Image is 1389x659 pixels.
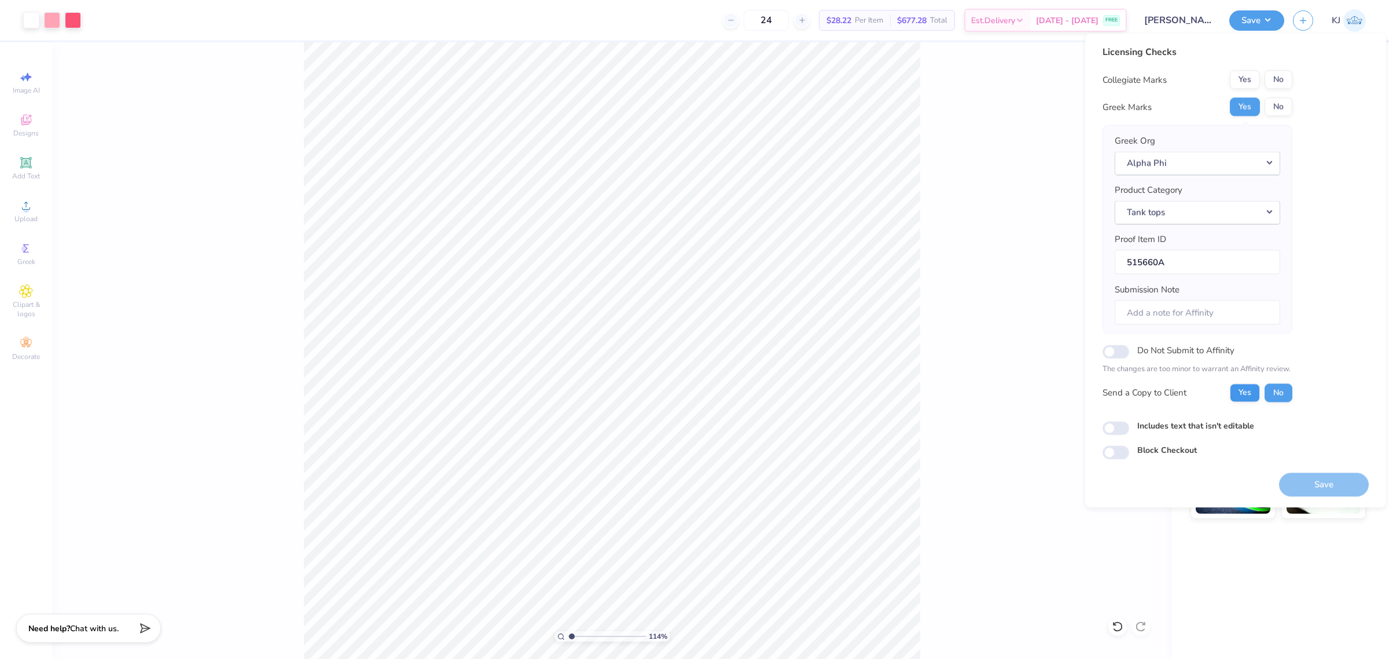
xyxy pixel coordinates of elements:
[17,257,35,266] span: Greek
[1115,151,1280,175] button: Alpha Phi
[1115,283,1179,296] label: Submission Note
[1115,134,1155,148] label: Greek Org
[744,10,789,31] input: – –
[1265,71,1292,89] button: No
[1103,386,1186,400] div: Send a Copy to Client
[14,214,38,224] span: Upload
[1115,233,1166,246] label: Proof Item ID
[28,623,70,634] strong: Need help?
[1115,184,1182,197] label: Product Category
[13,129,39,138] span: Designs
[6,300,46,318] span: Clipart & logos
[930,14,947,27] span: Total
[1115,200,1280,224] button: Tank tops
[1137,444,1197,456] label: Block Checkout
[1343,9,1366,32] img: Kendra Jingco
[70,623,119,634] span: Chat with us.
[1103,73,1167,86] div: Collegiate Marks
[12,171,40,181] span: Add Text
[1265,383,1292,402] button: No
[855,14,883,27] span: Per Item
[1103,364,1292,375] p: The changes are too minor to warrant an Affinity review.
[1229,10,1284,31] button: Save
[13,86,40,95] span: Image AI
[649,631,667,642] span: 114 %
[12,352,40,361] span: Decorate
[897,14,927,27] span: $677.28
[1230,98,1260,116] button: Yes
[971,14,1015,27] span: Est. Delivery
[1136,9,1221,32] input: Untitled Design
[1137,419,1254,431] label: Includes text that isn't editable
[1265,98,1292,116] button: No
[1103,45,1292,59] div: Licensing Checks
[1230,383,1260,402] button: Yes
[1230,71,1260,89] button: Yes
[826,14,851,27] span: $28.22
[1115,300,1280,325] input: Add a note for Affinity
[1036,14,1098,27] span: [DATE] - [DATE]
[1332,9,1366,32] a: KJ
[1105,16,1118,24] span: FREE
[1332,14,1340,27] span: KJ
[1137,343,1234,358] label: Do Not Submit to Affinity
[1103,100,1152,114] div: Greek Marks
